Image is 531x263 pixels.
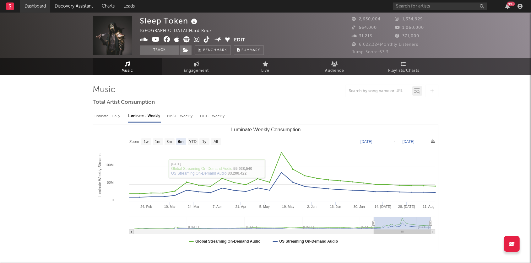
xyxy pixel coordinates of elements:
text: All [214,140,218,144]
text: 6m [178,140,183,144]
button: Summary [234,45,264,55]
span: 1,060,000 [395,26,424,30]
div: BMAT - Weekly [167,111,194,122]
text: Global Streaming On-Demand Audio [195,239,261,244]
span: 31,213 [352,34,372,38]
text: Zoom [129,140,139,144]
a: Benchmark [195,45,231,55]
text: 21. Apr [235,205,246,208]
span: Jump Score: 63.3 [352,50,389,54]
text: 24. Mar [187,205,199,208]
svg: Luminate Weekly Consumption [93,124,438,250]
text: US Streaming On-Demand Audio [279,239,338,244]
text: 24. Feb [140,205,152,208]
text: 5. May [259,205,270,208]
span: 371,000 [395,34,419,38]
span: 6,022,324 Monthly Listeners [352,43,419,47]
text: 3m [166,140,172,144]
a: Playlists/Charts [369,58,438,75]
div: Luminate - Daily [93,111,122,122]
text: 10. Mar [164,205,176,208]
div: Luminate - Weekly [128,111,161,122]
text: 28. [DATE] [398,205,415,208]
text: 11. Aug [423,205,434,208]
a: Live [231,58,300,75]
button: Edit [234,36,245,44]
text: 100M [105,163,114,167]
text: → [392,139,396,144]
a: Engagement [162,58,231,75]
div: Sleep Token [140,16,199,26]
text: [DATE] [403,139,415,144]
text: 1m [155,140,160,144]
span: Engagement [184,67,209,75]
text: 2. Jun [307,205,317,208]
div: OCC - Weekly [200,111,225,122]
text: YTD [189,140,196,144]
span: 564,000 [352,26,377,30]
text: Luminate Weekly Consumption [231,127,301,132]
text: 30. Jun [353,205,365,208]
span: 1,334,929 [395,17,423,21]
span: Benchmark [203,47,227,54]
a: Music [93,58,162,75]
span: Audience [325,67,344,75]
text: 14. [DATE] [374,205,391,208]
button: 99+ [505,4,510,9]
text: 16. Jun [330,205,341,208]
text: 50M [107,181,113,184]
span: Summary [242,49,260,52]
text: 1w [144,140,149,144]
text: [DATE] [360,139,372,144]
a: Audience [300,58,369,75]
text: 1y [202,140,206,144]
span: Playlists/Charts [388,67,419,75]
span: 2,630,004 [352,17,381,21]
text: Luminate Weekly Streams [97,154,102,197]
span: Music [122,67,133,75]
button: Track [140,45,179,55]
text: 0 [111,198,113,202]
div: 99 + [507,2,515,6]
span: Total Artist Consumption [93,99,155,106]
span: Live [262,67,270,75]
input: Search for artists [393,3,487,10]
div: [GEOGRAPHIC_DATA] | Hard Rock [140,27,219,35]
text: 7. Apr [213,205,222,208]
text: 19. May [282,205,295,208]
input: Search by song name or URL [346,89,412,94]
